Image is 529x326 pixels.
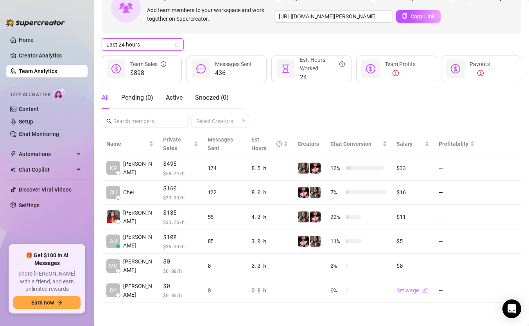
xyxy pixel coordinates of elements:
[251,237,289,245] div: 3.0 h
[396,287,427,294] a: Set wageedit
[439,141,468,147] span: Profitability
[6,19,65,27] img: logo-BBDzfeDw.svg
[123,257,154,274] span: [PERSON_NAME]
[310,163,321,174] img: Ryann
[208,262,242,270] div: 0
[298,211,309,222] img: Ryann
[298,163,309,174] img: Ryann
[10,167,15,172] img: Chat Copilot
[251,213,289,221] div: 4.0 h
[111,64,121,73] span: dollar-circle
[107,210,120,223] img: Angelica
[411,13,435,20] span: Copy Link
[123,188,134,197] span: Chel
[300,73,345,82] span: 24
[19,148,74,160] span: Automations
[434,156,479,181] td: —
[396,141,412,147] span: Salary
[422,287,427,293] span: edit
[130,60,166,68] div: Team Sales
[106,39,179,50] span: Last 24 hours
[163,242,198,250] span: $ 36.00 /h
[281,64,291,73] span: hourglass
[208,237,242,245] div: 85
[163,169,198,177] span: $ 58.24 /h
[163,291,198,299] span: $ 0.00 /h
[477,70,484,76] span: exclamation-circle
[130,68,166,78] span: $898
[396,262,429,270] div: $0
[396,213,429,221] div: $11
[19,163,74,176] span: Chat Copilot
[10,151,16,157] span: thunderbolt
[396,188,429,197] div: $16
[276,135,282,152] span: question-circle
[251,164,289,172] div: 8.5 h
[310,211,321,222] img: Ryann
[175,42,179,47] span: calendar
[110,164,117,172] span: KR
[163,218,198,226] span: $ 33.75 /h
[208,136,233,151] span: Messages Sent
[310,187,321,198] img: Ryann
[470,61,490,67] span: Payouts
[13,296,81,309] button: Earn nowarrow-right
[208,188,242,197] div: 122
[215,61,252,67] span: Messages Sent
[293,132,326,156] th: Creators
[163,184,198,193] span: $160
[11,91,50,99] span: Izzy AI Chatter
[163,257,198,266] span: $0
[102,93,109,102] div: All
[208,286,242,295] div: 0
[19,106,39,112] a: Content
[251,188,289,197] div: 8.0 h
[298,187,309,198] img: Ryann
[396,10,441,23] button: Copy Link
[163,208,198,217] span: $135
[123,282,154,299] span: [PERSON_NAME]
[19,131,59,137] a: Chat Monitoring
[330,262,343,270] span: 0 %
[163,136,181,151] span: Private Sales
[434,229,479,254] td: —
[434,205,479,229] td: —
[13,270,81,293] span: Share [PERSON_NAME] with a friend, and earn unlimited rewards
[163,281,198,291] span: $0
[163,267,198,275] span: $ 0.00 /h
[123,233,154,250] span: [PERSON_NAME]
[163,159,198,168] span: $495
[106,140,147,148] span: Name
[163,193,198,201] span: $ 20.00 /h
[396,164,429,172] div: $33
[434,181,479,205] td: —
[251,262,289,270] div: 0.0 h
[19,49,81,62] a: Creator Analytics
[19,118,33,125] a: Setup
[163,233,198,242] span: $108
[251,135,282,152] div: Est. Hours
[330,237,343,245] span: 11 %
[19,186,72,193] a: Discover Viral Videos
[330,286,343,295] span: 0 %
[208,213,242,221] div: 55
[123,208,154,226] span: [PERSON_NAME]
[31,299,54,306] span: Earn now
[330,164,343,172] span: 12 %
[19,68,57,74] a: Team Analytics
[109,188,117,197] span: CH
[19,202,39,208] a: Settings
[195,94,229,101] span: Snoozed ( 0 )
[300,56,345,73] div: Est. Hours Worked
[310,236,321,247] img: Ryann
[330,213,343,221] span: 22 %
[339,56,345,73] span: question-circle
[241,119,246,124] span: team
[434,278,479,303] td: —
[147,6,271,23] span: Add team members to your workspace and work together on Supercreator.
[393,70,399,76] span: exclamation-circle
[366,64,375,73] span: dollar-circle
[110,237,117,245] span: AU
[123,159,154,177] span: [PERSON_NAME]
[54,88,66,99] img: AI Chatter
